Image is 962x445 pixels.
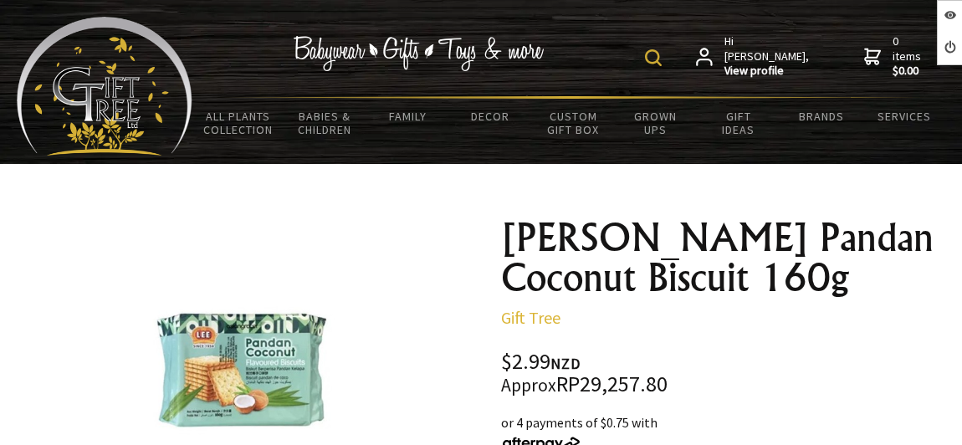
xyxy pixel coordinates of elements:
img: Babywear - Gifts - Toys & more [294,36,545,71]
a: Gift Ideas [697,99,780,147]
img: Babyware - Gifts - Toys and more... [17,17,192,156]
div: $2.99 RP29,257.80 [501,351,949,396]
a: Babies & Children [284,99,366,147]
img: product search [645,49,662,66]
a: Decor [449,99,532,134]
h1: [PERSON_NAME] Pandan Coconut Biscuit 160g [501,217,949,298]
span: NZD [550,354,581,373]
a: Services [862,99,945,134]
a: All Plants Collection [192,99,284,147]
a: Custom Gift Box [532,99,615,147]
a: Gift Tree [501,307,560,328]
a: Family [366,99,449,134]
a: Brands [780,99,862,134]
strong: $0.00 [893,64,924,79]
a: 0 items$0.00 [864,34,924,79]
span: Hi [PERSON_NAME], [724,34,811,79]
a: Grown Ups [615,99,698,147]
strong: View profile [724,64,811,79]
span: 0 items [893,33,924,79]
a: Hi [PERSON_NAME],View profile [696,34,811,79]
small: Approx [501,374,556,396]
